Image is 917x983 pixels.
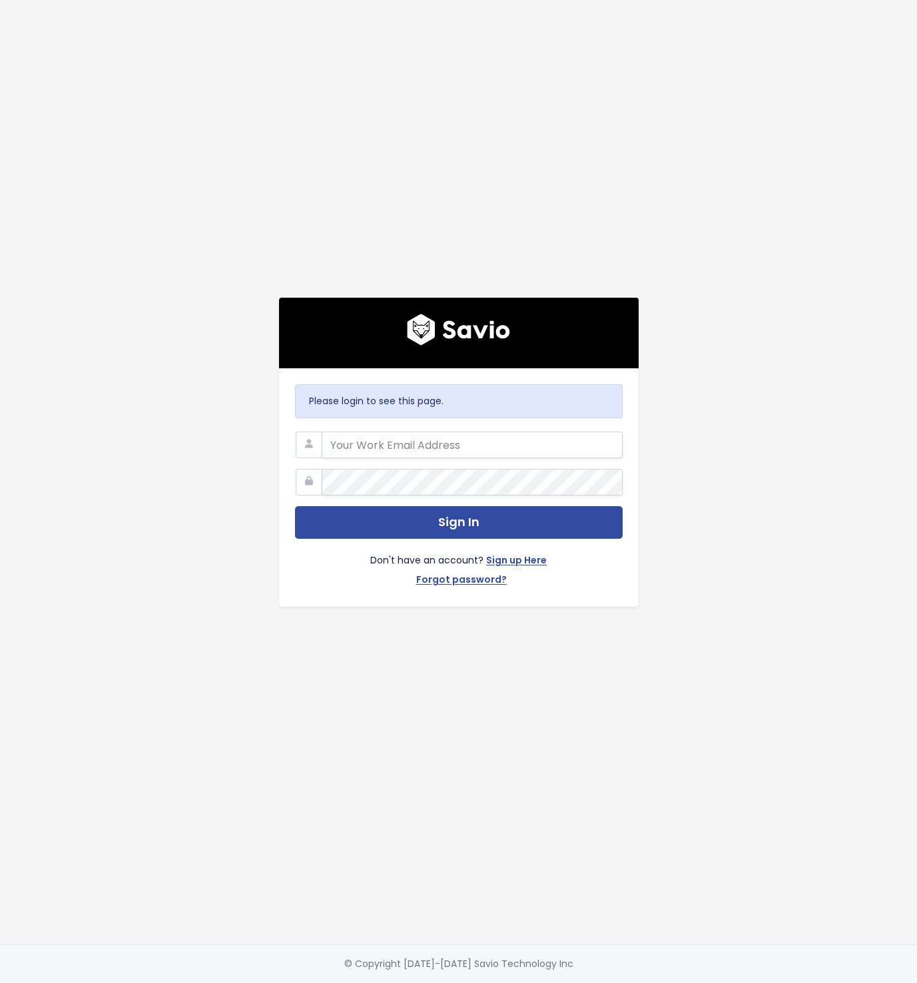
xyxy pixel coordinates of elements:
[309,393,609,410] p: Please login to see this page.
[407,314,510,346] img: logo600x187.a314fd40982d.png
[295,539,623,591] div: Don't have an account?
[295,506,623,539] button: Sign In
[486,552,547,571] a: Sign up Here
[344,956,573,972] div: © Copyright [DATE]-[DATE] Savio Technology Inc
[322,432,623,458] input: Your Work Email Address
[416,571,507,591] a: Forgot password?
